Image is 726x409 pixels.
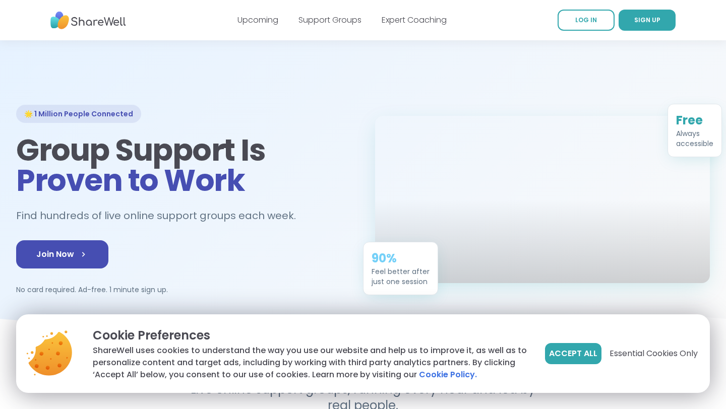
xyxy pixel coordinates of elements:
p: ShareWell uses cookies to understand the way you use our website and help us to improve it, as we... [93,345,529,381]
a: Upcoming [237,14,278,26]
span: Join Now [36,248,88,260]
a: Expert Coaching [382,14,447,26]
span: LOG IN [575,16,597,24]
a: SIGN UP [619,10,676,31]
button: Accept All [545,343,601,364]
span: Essential Cookies Only [610,348,698,360]
div: 90% [372,245,430,261]
h2: Find hundreds of live online support groups each week. [16,208,307,224]
div: Always accessible [676,123,713,144]
span: Accept All [549,348,597,360]
span: Proven to Work [16,159,245,201]
a: Join Now [16,240,108,268]
a: Support Groups [298,14,361,26]
img: ShareWell Nav Logo [50,7,126,34]
a: Cookie Policy. [419,369,477,381]
div: Feel better after just one session [372,261,430,282]
span: SIGN UP [634,16,660,24]
a: LOG IN [558,10,615,31]
div: 🌟 1 Million People Connected [16,105,141,123]
p: Cookie Preferences [93,326,529,345]
h1: Group Support Is [16,135,351,195]
p: No card required. Ad-free. 1 minute sign up. [16,285,351,295]
div: Free [676,107,713,123]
